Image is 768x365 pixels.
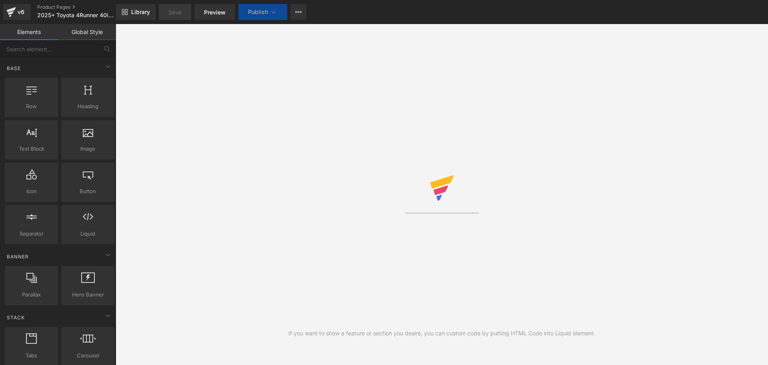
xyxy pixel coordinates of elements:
span: Heading [64,102,112,111]
span: Banner [6,253,30,260]
span: Row [7,102,56,111]
span: 2025+ Toyota 4Runner 40in Light Bar SLIM [37,12,114,18]
span: Carousel [64,351,112,360]
span: Library [131,8,150,16]
span: Liquid [64,230,112,238]
div: v6 [16,7,26,17]
a: Product Pages [37,4,129,10]
span: Separator [7,230,56,238]
a: v6 [3,4,31,20]
span: Tabs [7,351,56,360]
span: Stack [6,314,26,321]
span: Image [64,145,112,153]
span: Publish [248,9,268,15]
span: Preview [204,8,226,16]
a: Global Style [58,24,116,40]
a: Preview [194,4,235,20]
button: Publish [238,4,287,20]
span: Icon [7,187,56,196]
div: If you want to show a feature or section you desire, you can custom code by putting HTML Code int... [288,329,595,338]
button: More [290,4,306,20]
span: Save [168,8,182,16]
span: Parallax [7,290,56,299]
a: New Library [116,4,156,20]
span: Hero Banner [64,290,112,299]
span: Text Block [7,145,56,153]
span: Base [6,65,22,72]
span: Button [64,187,112,196]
